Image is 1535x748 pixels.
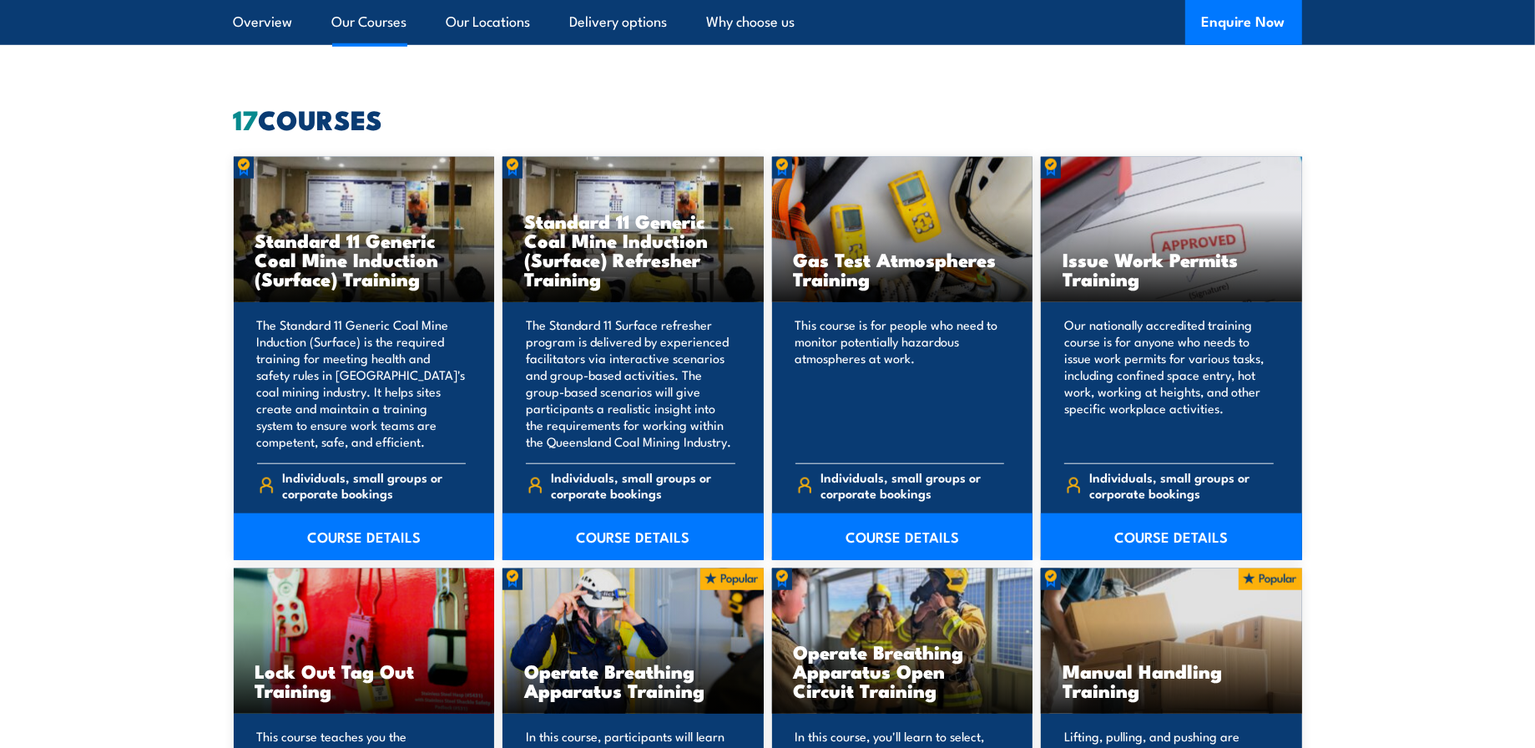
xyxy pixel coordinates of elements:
[1064,316,1274,450] p: Our nationally accredited training course is for anyone who needs to issue work permits for vario...
[234,107,1302,130] h2: COURSES
[255,661,473,700] h3: Lock Out Tag Out Training
[1063,250,1280,288] h3: Issue Work Permits Training
[257,316,467,450] p: The Standard 11 Generic Coal Mine Induction (Surface) is the required training for meeting health...
[1041,513,1302,560] a: COURSE DETAILS
[526,316,735,450] p: The Standard 11 Surface refresher program is delivered by experienced facilitators via interactiv...
[524,211,742,288] h3: Standard 11 Generic Coal Mine Induction (Surface) Refresher Training
[552,469,735,501] span: Individuals, small groups or corporate bookings
[821,469,1004,501] span: Individuals, small groups or corporate bookings
[234,513,495,560] a: COURSE DETAILS
[1063,661,1280,700] h3: Manual Handling Training
[795,316,1005,450] p: This course is for people who need to monitor potentially hazardous atmospheres at work.
[794,642,1012,700] h3: Operate Breathing Apparatus Open Circuit Training
[524,661,742,700] h3: Operate Breathing Apparatus Training
[234,98,259,139] strong: 17
[772,513,1033,560] a: COURSE DETAILS
[502,513,764,560] a: COURSE DETAILS
[1090,469,1274,501] span: Individuals, small groups or corporate bookings
[255,230,473,288] h3: Standard 11 Generic Coal Mine Induction (Surface) Training
[282,469,466,501] span: Individuals, small groups or corporate bookings
[794,250,1012,288] h3: Gas Test Atmospheres Training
